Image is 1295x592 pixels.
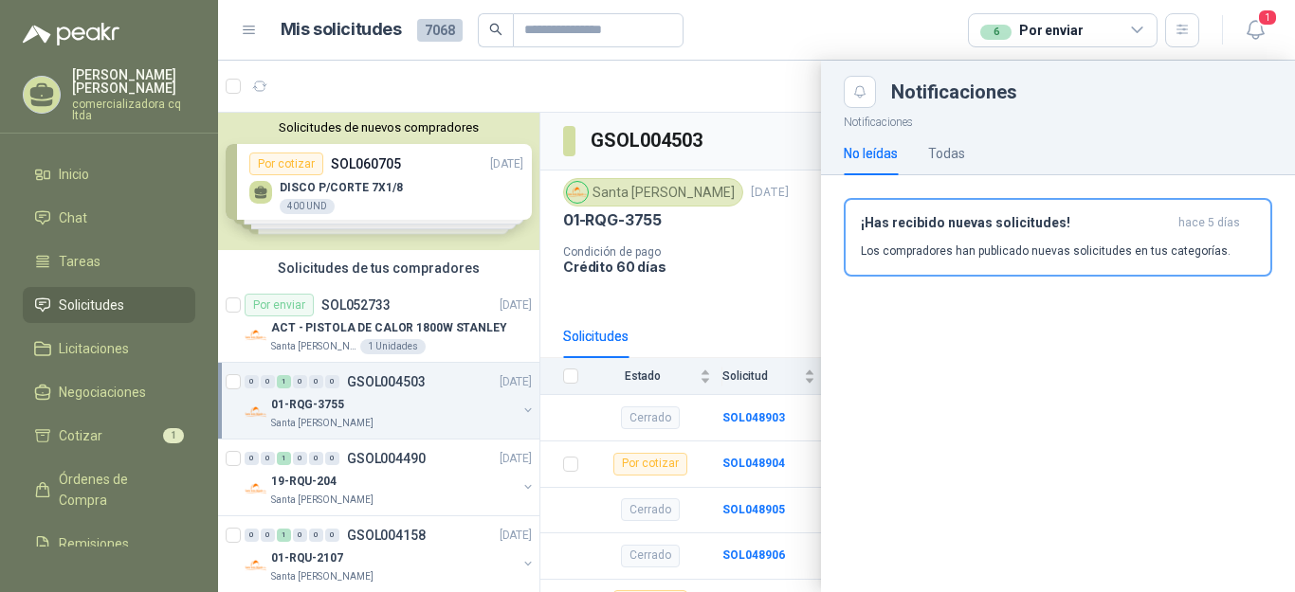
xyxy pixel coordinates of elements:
p: Notificaciones [821,108,1295,132]
div: Todas [928,143,965,164]
a: Solicitudes [23,287,195,323]
span: Cotizar [59,425,102,446]
span: Tareas [59,251,100,272]
a: Licitaciones [23,331,195,367]
a: Negociaciones [23,374,195,410]
span: 1 [163,428,184,443]
span: 1 [1257,9,1278,27]
p: comercializadora cq ltda [72,99,195,121]
button: ¡Has recibido nuevas solicitudes!hace 5 días Los compradores han publicado nuevas solicitudes en ... [844,198,1272,277]
span: Negociaciones [59,382,146,403]
div: No leídas [844,143,898,164]
span: Solicitudes [59,295,124,315]
div: 6 [980,25,1012,40]
img: Logo peakr [23,23,119,45]
a: Chat [23,200,195,236]
a: Remisiones [23,526,195,562]
button: Close [844,76,876,108]
span: Órdenes de Compra [59,469,177,511]
h3: ¡Has recibido nuevas solicitudes! [861,215,1171,231]
span: Chat [59,207,87,228]
span: hace 5 días [1178,215,1240,231]
h1: Mis solicitudes [281,16,402,44]
a: Órdenes de Compra [23,461,195,518]
p: Los compradores han publicado nuevas solicitudes en tus categorías. [861,242,1231,260]
span: Licitaciones [59,338,129,359]
p: [PERSON_NAME] [PERSON_NAME] [72,68,195,95]
button: 1 [1238,13,1272,47]
span: Inicio [59,164,89,185]
span: 7068 [417,19,463,42]
a: Cotizar1 [23,418,195,454]
div: Por enviar [980,20,1084,41]
span: Remisiones [59,533,129,554]
a: Inicio [23,156,195,192]
a: Tareas [23,243,195,279]
span: search [489,23,502,36]
div: Notificaciones [891,82,1272,101]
